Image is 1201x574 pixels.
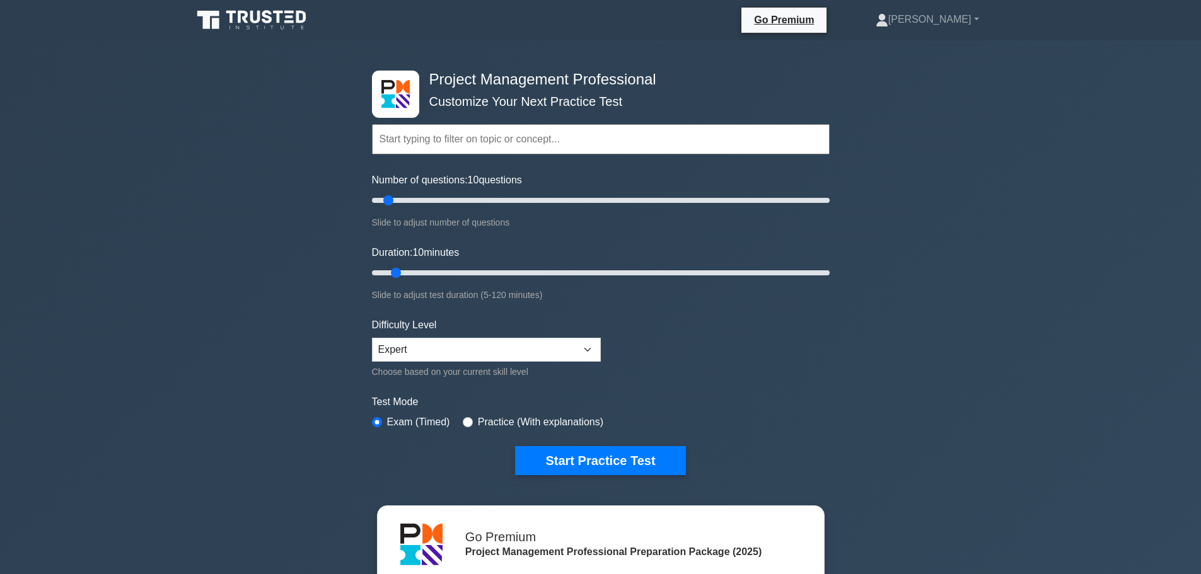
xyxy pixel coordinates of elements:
[372,215,830,230] div: Slide to adjust number of questions
[424,71,768,89] h4: Project Management Professional
[468,175,479,185] span: 10
[372,364,601,379] div: Choose based on your current skill level
[372,124,830,154] input: Start typing to filter on topic or concept...
[845,7,1009,32] a: [PERSON_NAME]
[372,245,460,260] label: Duration: minutes
[387,415,450,430] label: Exam (Timed)
[412,247,424,258] span: 10
[478,415,603,430] label: Practice (With explanations)
[515,446,685,475] button: Start Practice Test
[746,12,821,28] a: Go Premium
[372,394,830,410] label: Test Mode
[372,173,522,188] label: Number of questions: questions
[372,287,830,302] div: Slide to adjust test duration (5-120 minutes)
[372,318,437,333] label: Difficulty Level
